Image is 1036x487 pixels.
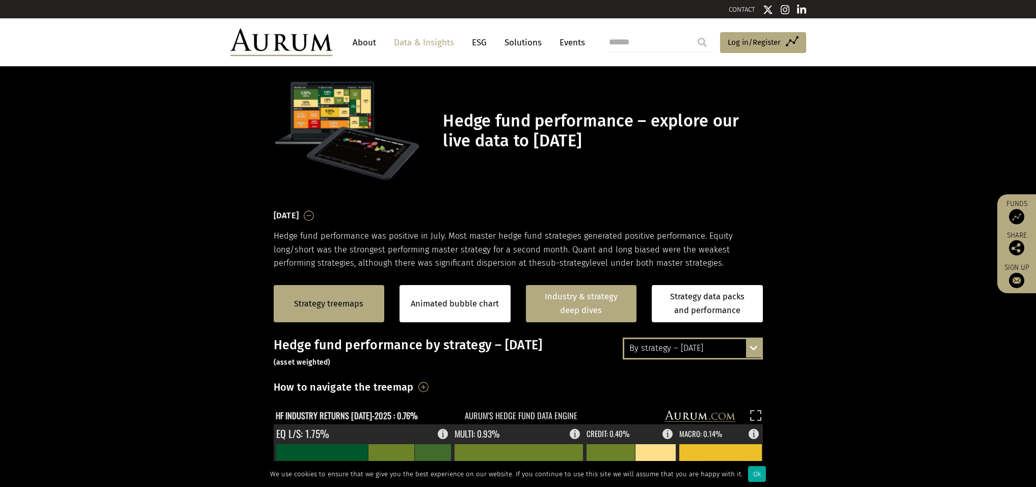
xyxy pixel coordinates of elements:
[274,229,763,270] p: Hedge fund performance was positive in July. Most master hedge fund strategies generated positive...
[1002,199,1031,224] a: Funds
[624,339,761,357] div: By strategy – [DATE]
[526,285,637,322] a: Industry & strategy deep dives
[274,338,763,368] h3: Hedge fund performance by strategy – [DATE]
[1002,263,1031,288] a: Sign up
[274,378,414,396] h3: How to navigate the treemap
[748,466,766,482] div: Ok
[729,6,755,13] a: CONTACT
[652,285,763,322] a: Strategy data packs and performance
[554,33,585,52] a: Events
[294,297,363,311] a: Strategy treemaps
[467,33,492,52] a: ESG
[443,111,760,151] h1: Hedge fund performance – explore our live data to [DATE]
[720,32,806,54] a: Log in/Register
[797,5,806,15] img: Linkedin icon
[411,297,499,311] a: Animated bubble chart
[763,5,773,15] img: Twitter icon
[274,208,299,223] h3: [DATE]
[692,32,712,53] input: Submit
[499,33,547,52] a: Solutions
[1009,273,1024,288] img: Sign up to our newsletter
[728,36,781,48] span: Log in/Register
[1002,232,1031,255] div: Share
[1009,209,1024,224] img: Access Funds
[1009,240,1024,255] img: Share this post
[781,5,790,15] img: Instagram icon
[348,33,381,52] a: About
[542,258,590,268] span: sub-strategy
[389,33,459,52] a: Data & Insights
[274,358,331,367] small: (asset weighted)
[230,29,332,56] img: Aurum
